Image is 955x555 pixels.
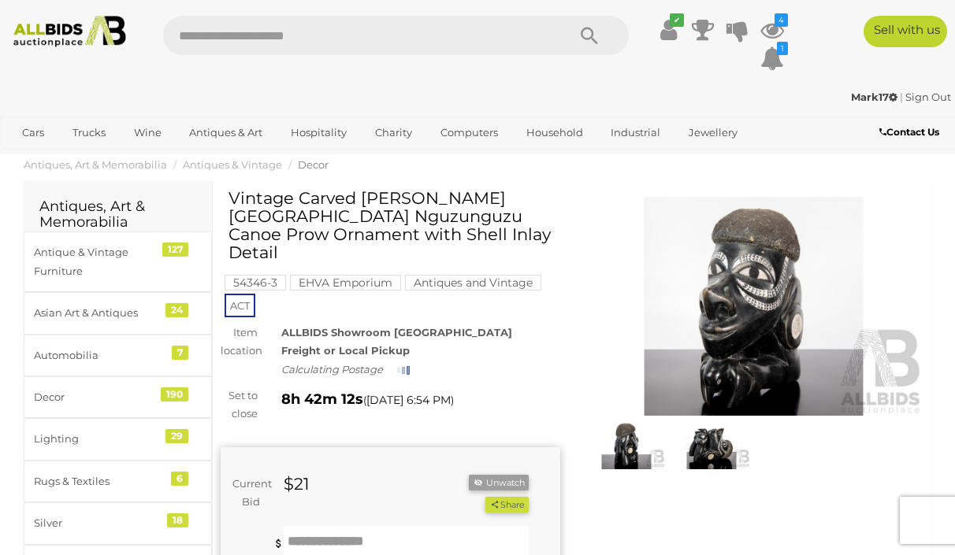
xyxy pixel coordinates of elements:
[365,120,422,146] a: Charity
[851,91,897,103] strong: Mark17
[760,44,784,72] a: 1
[290,276,401,289] a: EHVA Emporium
[39,199,196,231] h2: Antiques, Art & Memorabilia
[584,197,923,416] img: Vintage Carved Ebony Solomon Islands Nguzunguzu Canoe Prow Ornament with Shell Inlay Detail
[209,324,269,361] div: Item location
[34,514,164,532] div: Silver
[12,146,62,172] a: Office
[225,276,286,289] a: 54346-3
[24,461,212,502] a: Rugs & Textiles 6
[34,388,164,406] div: Decor
[879,126,939,138] b: Contact Us
[469,475,529,491] li: Unwatch this item
[225,275,286,290] mark: 54346-3
[12,120,54,146] a: Cars
[34,430,164,448] div: Lighting
[161,387,188,401] div: 190
[24,158,167,171] a: Antiques, Art & Memorabilia
[405,276,541,289] a: Antiques and Vintage
[281,363,383,376] i: Calculating Postage
[281,326,512,339] strong: ALLBIDS Showroom [GEOGRAPHIC_DATA]
[34,304,164,322] div: Asian Art & Antiques
[24,335,212,376] a: Automobilia 7
[281,120,357,146] a: Hospitality
[165,429,188,443] div: 29
[879,124,943,141] a: Contact Us
[221,475,272,512] div: Current Bid
[550,16,629,55] button: Search
[775,13,788,27] i: 4
[851,91,900,103] a: Mark17
[179,120,273,146] a: Antiques & Art
[760,16,784,44] a: 4
[24,418,212,460] a: Lighting 29
[905,91,951,103] a: Sign Out
[678,120,748,146] a: Jewellery
[131,146,263,172] a: [GEOGRAPHIC_DATA]
[588,420,665,469] img: Vintage Carved Ebony Solomon Islands Nguzunguzu Canoe Prow Ornament with Shell Inlay Detail
[430,120,508,146] a: Computers
[172,346,188,360] div: 7
[298,158,329,171] a: Decor
[165,303,188,317] div: 24
[469,475,529,491] button: Unwatch
[124,120,172,146] a: Wine
[281,390,363,408] strong: 8h 42m 12s
[363,394,454,406] span: ( )
[670,13,684,27] i: ✔
[171,472,188,486] div: 6
[366,393,451,407] span: [DATE] 6:54 PM
[397,366,410,375] img: small-loading.gif
[162,242,188,257] div: 127
[229,189,556,261] h1: Vintage Carved [PERSON_NAME][GEOGRAPHIC_DATA] Nguzunguzu Canoe Prow Ornament with Shell Inlay Detail
[70,146,123,172] a: Sports
[485,497,529,513] button: Share
[673,420,750,469] img: Vintage Carved Ebony Solomon Islands Nguzunguzu Canoe Prow Ornament with Shell Inlay Detail
[405,275,541,290] mark: Antiques and Vintage
[600,120,671,146] a: Industrial
[864,16,947,47] a: Sell with us
[900,91,903,103] span: |
[62,120,116,146] a: Trucks
[24,231,212,292] a: Antique & Vintage Furniture 127
[167,513,188,527] div: 18
[516,120,593,146] a: Household
[281,344,410,357] strong: Freight or Local Pickup
[209,387,269,424] div: Set to close
[24,502,212,544] a: Silver 18
[7,16,132,47] img: Allbids.com.au
[34,346,164,364] div: Automobilia
[284,474,310,494] strong: $21
[290,275,401,290] mark: EHVA Emporium
[656,16,680,44] a: ✔
[24,292,212,334] a: Asian Art & Antiques 24
[225,294,255,317] span: ACT
[34,472,164,490] div: Rugs & Textiles
[183,158,282,171] a: Antiques & Vintage
[34,243,164,280] div: Antique & Vintage Furniture
[24,376,212,418] a: Decor 190
[777,42,788,55] i: 1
